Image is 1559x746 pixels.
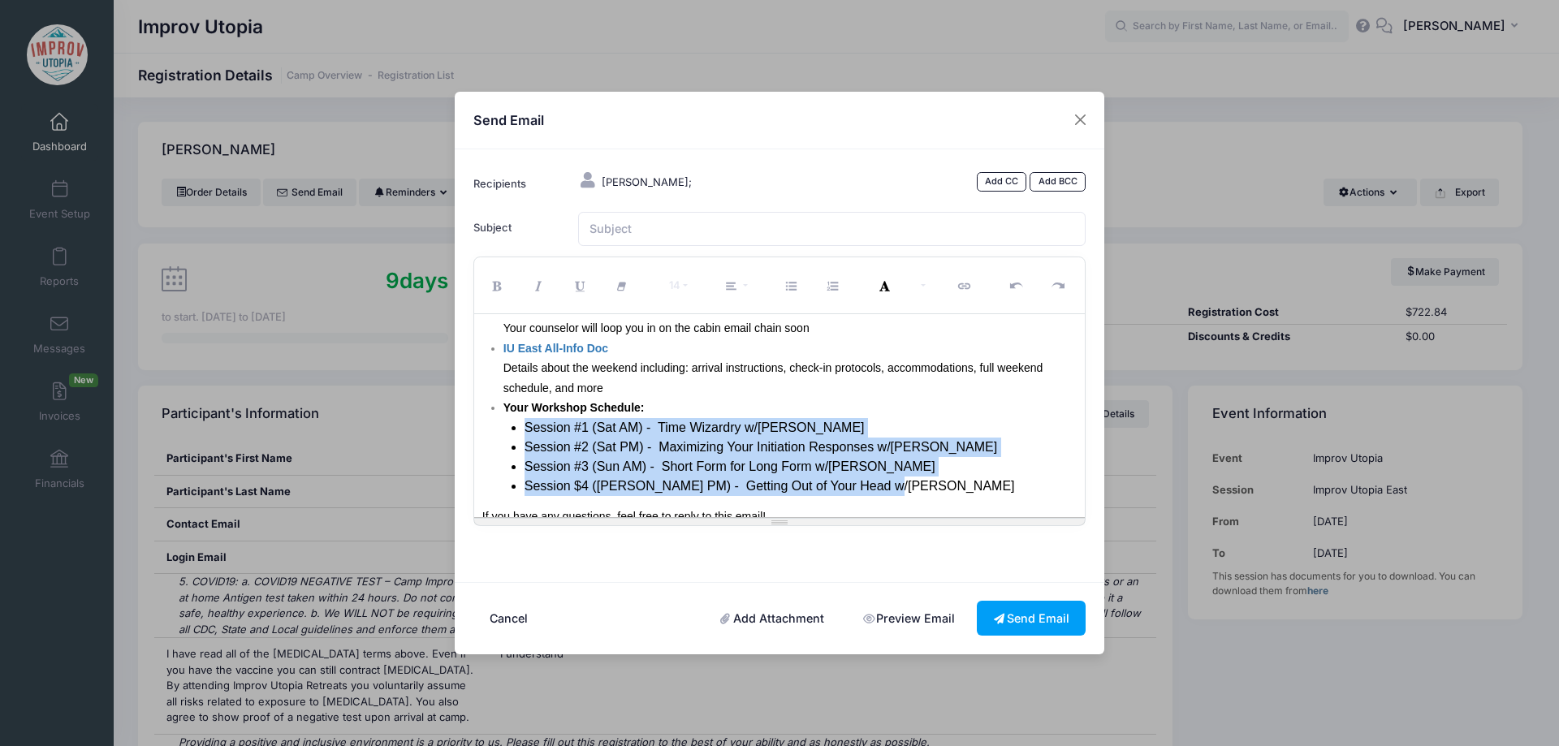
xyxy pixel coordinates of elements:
[602,261,645,309] button: Remove Font Style (CTRL+\)
[525,457,1077,476] div: Session #3 (Sun AM) - Short Form for Long Form w/[PERSON_NAME]
[846,601,971,636] a: Preview Email
[602,175,692,188] span: [PERSON_NAME];
[503,342,1043,395] font: Details about the weekend including: arrival instructions, check-in protocols, accommodations, fu...
[907,261,935,309] button: More Color
[503,342,608,355] a: IU East All-Info Doc
[482,510,766,523] font: If you have any questions, feel free to reply to this email!
[525,418,1077,438] div: Session #1 (Sat AM) - Time Wizardry w/[PERSON_NAME]
[503,401,645,414] span: Your Workshop Schedule:
[473,110,544,130] h4: Send Email
[561,261,603,309] button: Underline (CTRL+U)
[1030,172,1086,192] a: Add BCC
[866,261,908,309] button: Recent Color
[578,212,1086,247] input: Subject
[977,172,1027,192] a: Add CC
[945,261,987,309] button: Link (CTRL+K)
[712,261,762,309] button: Paragraph
[977,601,1086,636] button: Send Email
[997,261,1039,309] button: Undo (CTRL+Z)
[465,212,570,247] label: Subject
[478,261,520,309] button: Bold (CTRL+B)
[503,302,644,315] span: Cabin Introduction Emails
[771,261,814,309] button: Unordered list (CTRL+SHIFT+NUM7)
[525,438,1077,457] div: Session #2 (Sat PM) - Maximizing Your Initiation Responses w/[PERSON_NAME]
[813,261,855,309] button: Ordered list (CTRL+SHIFT+NUM8)
[669,278,680,291] span: 14
[465,168,570,201] label: Recipients
[525,476,1077,496] div: Session $4 ([PERSON_NAME] PM) - Getting Out of Your Head w/[PERSON_NAME]
[704,601,841,636] a: Add Attachment
[654,261,702,309] button: Font Size
[474,518,1086,525] div: Resize
[473,601,545,636] button: Cancel
[520,261,562,309] button: Italic (CTRL+I)
[1039,261,1081,309] button: Redo (CTRL+Y)
[1066,106,1095,135] button: Close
